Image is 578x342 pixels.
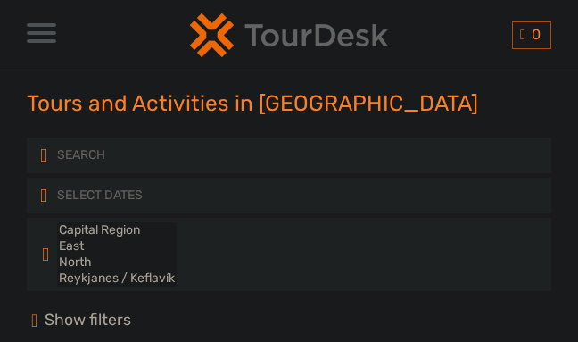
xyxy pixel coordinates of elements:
[55,187,194,204] input: SELECT DATES
[55,146,194,163] input: SEARCH
[190,13,388,57] img: 120-15d4194f-c635-41b9-a512-a3cb382bfb57_logo_small.png
[45,310,131,331] span: Show filters
[57,222,177,287] select: REGION / STARTS FROM
[57,254,177,271] option: North
[27,90,478,116] h1: Tours and Activities in [GEOGRAPHIC_DATA]
[27,310,551,331] h4: Show filters
[529,26,543,43] span: 0
[57,238,177,254] option: East
[57,271,177,287] option: Reykjanes / Keflavík
[57,222,177,238] option: Capital Region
